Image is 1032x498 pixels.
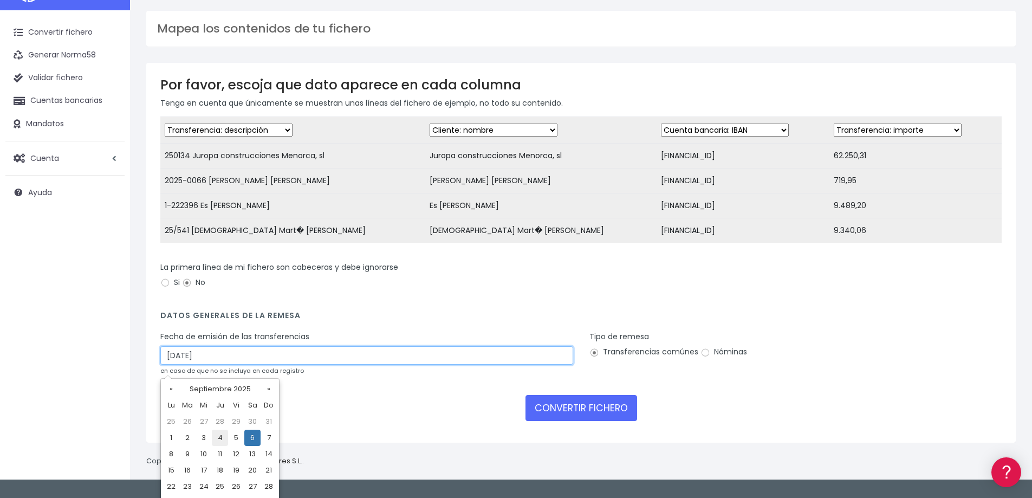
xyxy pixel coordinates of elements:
a: General [11,232,206,249]
a: Cuenta [5,147,125,170]
small: en caso de que no se incluya en cada registro [160,366,304,375]
td: 6 [244,430,261,446]
td: 30 [244,413,261,430]
a: Generar Norma58 [5,44,125,67]
td: 20 [244,462,261,478]
td: 3 [196,430,212,446]
td: 21 [261,462,277,478]
td: 26 [179,413,196,430]
td: 28 [212,413,228,430]
td: 7 [261,430,277,446]
td: 24 [196,478,212,495]
th: Septiembre 2025 [179,381,261,397]
td: Juropa construcciones Menorca, sl [425,144,657,169]
th: Lu [163,397,179,413]
td: 13 [244,446,261,462]
p: Copyright © 2025 . [146,456,304,467]
h4: Datos generales de la remesa [160,311,1002,326]
td: 19 [228,462,244,478]
th: » [261,381,277,397]
td: [DEMOGRAPHIC_DATA] Mart� [PERSON_NAME] [425,218,657,243]
button: Contáctanos [11,290,206,309]
a: Información general [11,92,206,109]
td: 62.250,31 [829,144,1002,169]
td: 8 [163,446,179,462]
div: Información general [11,75,206,86]
a: Formatos [11,137,206,154]
td: 10 [196,446,212,462]
div: Facturación [11,215,206,225]
td: 2 [179,430,196,446]
td: 9 [179,446,196,462]
span: Ayuda [28,187,52,198]
h3: Por favor, escoja que dato aparece en cada columna [160,77,1002,93]
td: [FINANCIAL_ID] [657,193,829,218]
td: 23 [179,478,196,495]
td: 29 [228,413,244,430]
td: 25 [163,413,179,430]
a: Ayuda [5,181,125,204]
label: Fecha de emisión de las transferencias [160,331,309,342]
a: Cuentas bancarias [5,89,125,112]
td: [FINANCIAL_ID] [657,144,829,169]
td: 16 [179,462,196,478]
th: Do [261,397,277,413]
th: Ju [212,397,228,413]
label: La primera línea de mi fichero son cabeceras y debe ignorarse [160,262,398,273]
div: Convertir ficheros [11,120,206,130]
td: 11 [212,446,228,462]
span: Cuenta [30,152,59,163]
th: Vi [228,397,244,413]
p: Tenga en cuenta que únicamente se muestran unas líneas del fichero de ejemplo, no todo su contenido. [160,97,1002,109]
td: 15 [163,462,179,478]
label: Tipo de remesa [589,331,649,342]
th: Mi [196,397,212,413]
a: Problemas habituales [11,154,206,171]
th: Sa [244,397,261,413]
td: 25/541 [DEMOGRAPHIC_DATA] Mart� [PERSON_NAME] [160,218,425,243]
label: Nóminas [700,346,747,358]
a: API [11,277,206,294]
label: Transferencias comúnes [589,346,698,358]
td: 1-222396 Es [PERSON_NAME] [160,193,425,218]
td: 28 [261,478,277,495]
td: [PERSON_NAME] [PERSON_NAME] [425,169,657,193]
a: Convertir fichero [5,21,125,44]
button: CONVERTIR FICHERO [525,395,637,421]
td: 1 [163,430,179,446]
td: 5 [228,430,244,446]
td: 31 [261,413,277,430]
a: Perfiles de empresas [11,187,206,204]
td: 25 [212,478,228,495]
a: Validar fichero [5,67,125,89]
a: POWERED BY ENCHANT [149,312,209,322]
td: 17 [196,462,212,478]
td: 22 [163,478,179,495]
a: Mandatos [5,113,125,135]
td: 250134 Juropa construcciones Menorca, sl [160,144,425,169]
td: 9.489,20 [829,193,1002,218]
a: Videotutoriales [11,171,206,187]
td: 14 [261,446,277,462]
td: Es [PERSON_NAME] [425,193,657,218]
th: « [163,381,179,397]
td: 27 [244,478,261,495]
div: Programadores [11,260,206,270]
td: 719,95 [829,169,1002,193]
td: 4 [212,430,228,446]
td: 2025-0066 [PERSON_NAME] [PERSON_NAME] [160,169,425,193]
td: 12 [228,446,244,462]
td: 26 [228,478,244,495]
td: 18 [212,462,228,478]
td: [FINANCIAL_ID] [657,169,829,193]
label: Si [160,277,180,288]
td: 27 [196,413,212,430]
th: Ma [179,397,196,413]
td: 9.340,06 [829,218,1002,243]
td: [FINANCIAL_ID] [657,218,829,243]
h3: Mapea los contenidos de tu fichero [157,22,1005,36]
label: No [182,277,205,288]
